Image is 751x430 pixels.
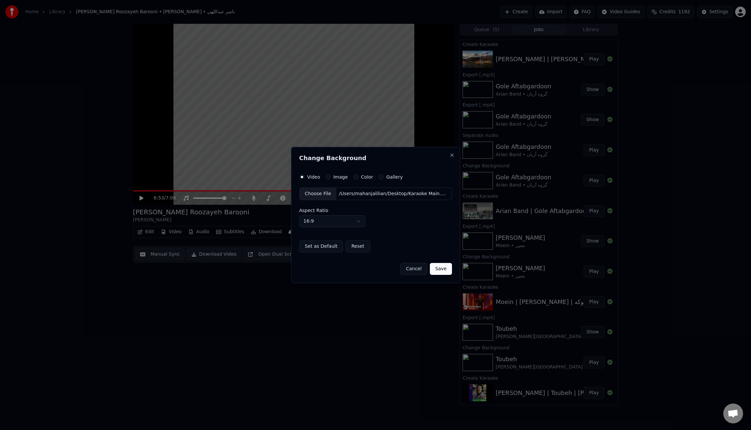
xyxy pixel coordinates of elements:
[386,175,403,179] label: Gallery
[346,240,370,252] button: Reset
[299,155,452,161] h2: Change Background
[361,175,373,179] label: Color
[400,263,427,275] button: Cancel
[333,175,348,179] label: Image
[307,175,320,179] label: Video
[430,263,452,275] button: Save
[336,191,449,197] div: /Users/mahanjalilian/Desktop/Karaoke Main.mp4
[300,188,337,200] div: Choose File
[299,208,452,213] label: Aspect Ratio
[299,240,343,252] button: Set as Default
